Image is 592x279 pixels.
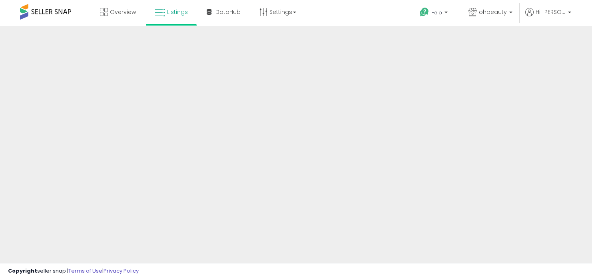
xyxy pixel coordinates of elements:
a: Help [413,1,456,26]
i: Get Help [419,7,429,17]
strong: Copyright [8,267,37,275]
span: Hi [PERSON_NAME] [536,8,566,16]
span: Listings [167,8,188,16]
span: ohbeauty [479,8,507,16]
a: Terms of Use [68,267,102,275]
div: seller snap | | [8,267,139,275]
span: Overview [110,8,136,16]
span: Help [431,9,442,16]
a: Privacy Policy [104,267,139,275]
a: Hi [PERSON_NAME] [525,8,571,26]
span: DataHub [215,8,241,16]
